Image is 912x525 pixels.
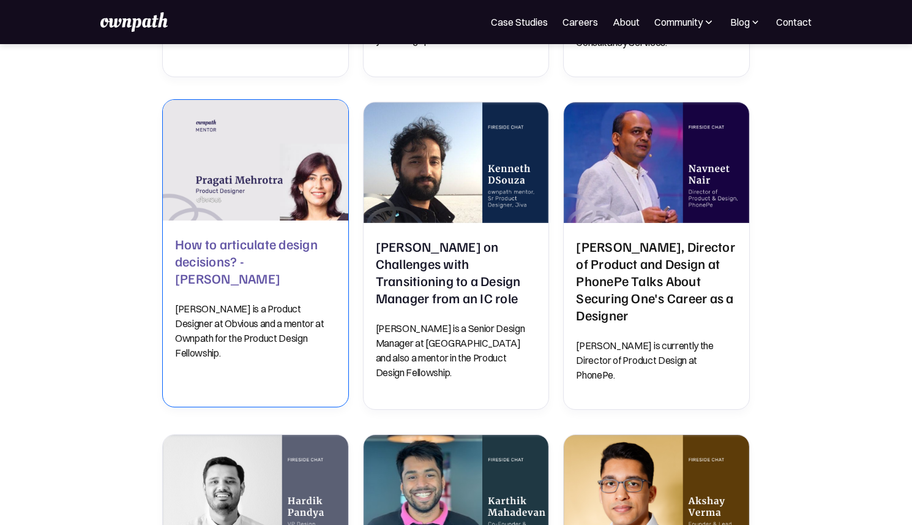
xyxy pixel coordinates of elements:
[175,235,336,287] h2: How to articulate design decisions? - [PERSON_NAME]
[158,97,353,224] img: How to articulate design decisions? - Pragati Mehrotra
[162,99,349,407] a: How to articulate design decisions? - Pragati MehrotraHow to articulate design decisions? - [PERS...
[563,102,750,410] a: Navneet Nair, Director of Product and Design at PhonePe Talks About Securing One's Career as a De...
[564,102,749,223] img: Navneet Nair, Director of Product and Design at PhonePe Talks About Securing One's Career as a De...
[776,15,812,29] a: Contact
[376,321,537,380] p: [PERSON_NAME] is a Senior Design Manager at [GEOGRAPHIC_DATA] and also a mentor in the Product De...
[613,15,640,29] a: About
[376,238,537,306] h2: [PERSON_NAME] on Challenges with Transitioning to a Design Manager from an IC role
[175,301,336,360] p: [PERSON_NAME] is a Product Designer at Obvious and a mentor at Ownpath for the Product Design Fel...
[654,15,715,29] div: Community
[730,15,761,29] div: Blog
[364,102,549,223] img: Kenneth Dsouza on Challenges with Transitioning to a Design Manager from an IC role
[491,15,548,29] a: Case Studies
[730,15,750,29] div: Blog
[563,15,598,29] a: Careers
[576,338,737,382] p: [PERSON_NAME] is currently the Director of Product Design at PhonePe.
[363,102,550,410] a: Kenneth Dsouza on Challenges with Transitioning to a Design Manager from an IC role[PERSON_NAME] ...
[654,15,703,29] div: Community
[576,238,737,323] h2: [PERSON_NAME], Director of Product and Design at PhonePe Talks About Securing One's Career as a D...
